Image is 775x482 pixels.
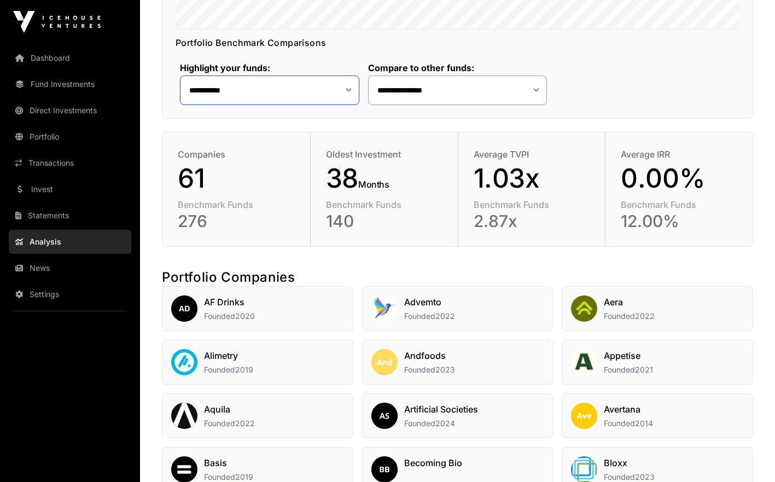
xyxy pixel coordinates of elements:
label: Highlight your funds: [180,62,359,73]
label: Compare to other funds: [368,62,547,73]
span: % [663,211,679,231]
a: AeraAeraFounded2022 [562,286,753,331]
a: Dashboard [9,46,131,70]
span: 2014 [635,419,653,428]
span: 2019 [235,365,253,374]
img: Avertana [571,403,597,429]
img: Advemto [371,295,398,322]
img: Icehouse Ventures Logo [13,11,101,33]
span: 2019 [235,472,253,481]
h2: Avertana [604,403,653,416]
div: Benchmark Funds [621,198,737,211]
span: 2 [178,211,188,231]
h2: Appetise [604,349,653,362]
span: Founded [204,419,235,428]
h2: Artificial Societies [404,403,478,416]
span: 7 [499,211,508,231]
a: Artificial SocietiesArtificial SocietiesFounded2024 [362,393,553,438]
a: Settings [9,282,131,306]
h2: Basis [204,456,253,469]
img: AF Drinks [171,295,197,322]
span: 8 [342,165,358,191]
span: 0 [621,165,638,191]
a: AquilaAquilaFounded2022 [162,393,353,438]
span: Founded [604,311,635,321]
a: Invest [9,177,131,201]
span: 2020 [235,311,255,321]
img: Appetise [571,349,597,375]
span: 0 [492,165,509,191]
span: Founded [204,472,235,481]
span: 2 [627,211,637,231]
a: Fund Investments [9,72,131,96]
a: AndfoodsAndfoodsFounded2023 [362,340,553,385]
span: 3 [326,165,342,191]
h2: Becoming Bio [404,456,462,469]
a: Statements [9,204,131,228]
span: . [637,211,642,231]
a: AF DrinksAF DrinksFounded2020 [162,286,353,331]
span: . [638,165,646,191]
h2: Bloxx [604,456,655,469]
span: 2022 [235,419,255,428]
img: Aquila [171,403,197,429]
div: Benchmark Funds [326,198,442,211]
span: 0 [652,211,663,231]
div: Companies [178,148,295,161]
a: News [9,256,131,280]
iframe: Chat Widget [720,429,775,482]
a: AlimetryAlimetryFounded2019 [162,340,353,385]
img: Artificial Societies [371,403,398,429]
a: Portfolio [9,125,131,149]
span: 2021 [635,365,653,374]
h2: Portfolio Benchmark Comparisons [176,36,739,49]
span: 1 [621,211,627,231]
div: Average IRR [621,148,737,161]
span: x [508,211,517,231]
h2: Andfoods [404,349,455,362]
span: Founded [204,365,235,374]
a: AvertanaAvertanaFounded2014 [562,393,753,438]
span: Founded [604,419,635,428]
span: 3 [509,165,525,191]
span: Founded [204,311,235,321]
span: . [484,165,492,191]
span: 8 [488,211,499,231]
img: Aera [571,295,597,322]
img: Alimetry [171,349,197,375]
span: Founded [604,365,635,374]
span: Founded [404,365,435,374]
span: 2022 [435,311,455,321]
h2: Alimetry [204,349,253,362]
span: 1 [326,211,333,231]
span: 0 [343,211,354,231]
span: 2023 [435,365,455,374]
span: 0 [662,165,679,191]
span: Months [358,179,389,190]
a: AdvemtoAdvemtoFounded2022 [362,286,553,331]
a: Analysis [9,230,131,254]
span: 2022 [635,311,655,321]
h2: Advemto [404,295,455,309]
span: 6 [197,211,207,231]
span: 1 [194,165,205,191]
span: 1 [474,165,485,191]
a: AppetiseAppetiseFounded2021 [562,340,753,385]
div: Benchmark Funds [474,198,590,211]
span: 2 [474,211,483,231]
span: 4 [333,211,343,231]
span: Founded [404,419,435,428]
span: 0 [645,165,662,191]
span: 7 [188,211,197,231]
span: 6 [178,165,194,191]
span: Founded [604,472,635,481]
span: Founded [404,311,435,321]
span: 0 [642,211,652,231]
h2: Aera [604,295,655,309]
div: Oldest Investment [326,148,442,161]
h2: Portfolio Companies [162,269,753,286]
div: Benchmark Funds [178,198,295,211]
span: 2024 [435,419,455,428]
span: x [525,165,540,191]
